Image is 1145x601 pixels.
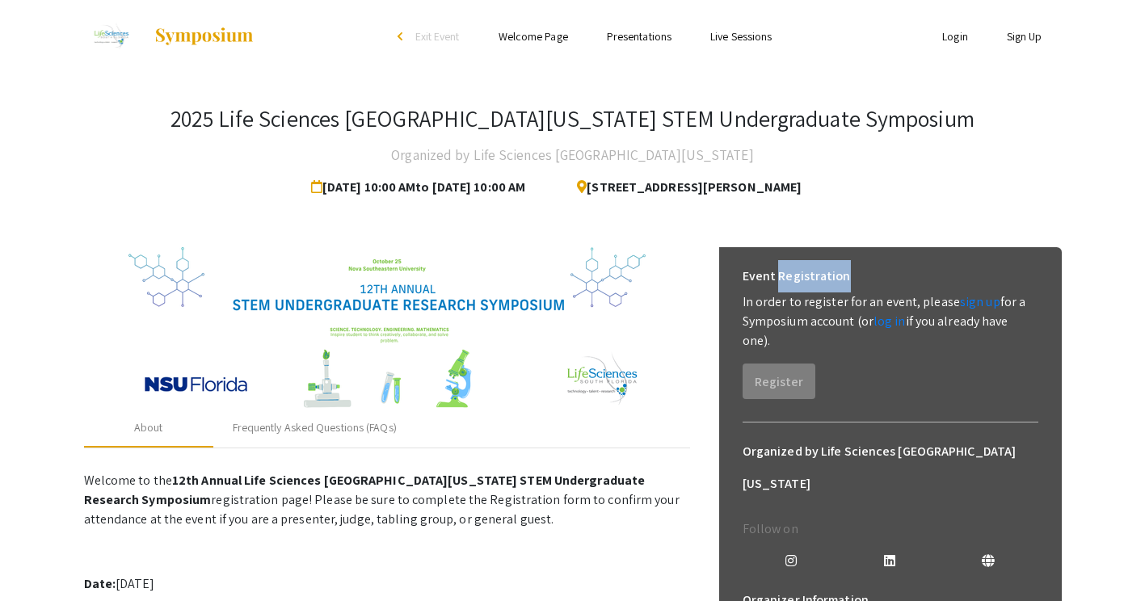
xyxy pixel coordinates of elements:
[84,471,690,529] p: Welcome to the registration page! Please be sure to complete the Registration form to confirm you...
[415,29,460,44] span: Exit Event
[710,29,772,44] a: Live Sessions
[84,574,690,594] p: [DATE]
[564,171,802,204] span: [STREET_ADDRESS][PERSON_NAME]
[128,247,646,409] img: 32153a09-f8cb-4114-bf27-cfb6bc84fc69.png
[743,435,1038,500] h6: Organized by Life Sciences [GEOGRAPHIC_DATA][US_STATE]
[84,575,116,592] strong: Date:
[12,528,69,589] iframe: Chat
[134,419,163,436] div: About
[233,419,397,436] div: Frequently Asked Questions (FAQs)
[743,292,1038,351] p: In order to register for an event, please for a Symposium account (or if you already have one).
[84,16,138,57] img: 2025 Life Sciences South Florida STEM Undergraduate Symposium
[1007,29,1042,44] a: Sign Up
[942,29,968,44] a: Login
[398,32,407,41] div: arrow_back_ios
[154,27,255,46] img: Symposium by ForagerOne
[311,171,532,204] span: [DATE] 10:00 AM to [DATE] 10:00 AM
[84,472,646,508] strong: 12th Annual Life Sciences [GEOGRAPHIC_DATA][US_STATE] STEM Undergraduate Research Symposium
[743,519,1038,539] p: Follow on
[960,293,1000,310] a: sign up
[84,16,255,57] a: 2025 Life Sciences South Florida STEM Undergraduate Symposium
[743,260,851,292] h6: Event Registration
[607,29,671,44] a: Presentations
[499,29,568,44] a: Welcome Page
[743,364,815,399] button: Register
[170,105,975,132] h3: 2025 Life Sciences [GEOGRAPHIC_DATA][US_STATE] STEM Undergraduate Symposium
[391,139,753,171] h4: Organized by Life Sciences [GEOGRAPHIC_DATA][US_STATE]
[873,313,906,330] a: log in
